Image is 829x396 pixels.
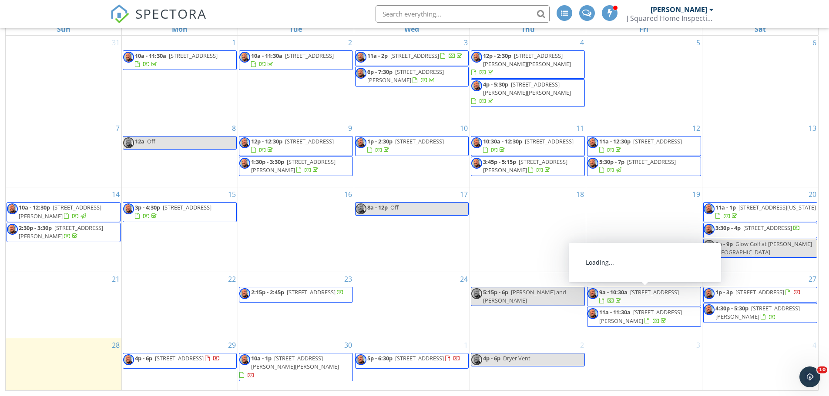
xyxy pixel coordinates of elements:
td: Go to October 2, 2025 [470,338,586,390]
span: 10a - 12:30p [19,203,50,211]
a: 6p - 7:30p [STREET_ADDRESS][PERSON_NAME] [355,67,469,86]
td: Go to September 5, 2025 [586,36,702,121]
a: 4p - 5:30p [STREET_ADDRESS][PERSON_NAME][PERSON_NAME] [471,80,571,105]
img: jordan_pic2.jpg [239,52,250,63]
td: Go to September 11, 2025 [470,121,586,187]
a: 4p - 5:30p [STREET_ADDRESS][PERSON_NAME][PERSON_NAME] [471,79,585,107]
a: 10:30a - 12:30p [STREET_ADDRESS] [483,137,574,153]
span: 6p - 7:30p [367,68,393,76]
span: [STREET_ADDRESS][PERSON_NAME] [19,224,103,240]
span: [STREET_ADDRESS] [390,52,439,60]
a: 2:30p - 3:30p [STREET_ADDRESS][PERSON_NAME] [19,224,103,240]
a: 12p - 2:30p [STREET_ADDRESS][PERSON_NAME][PERSON_NAME] [471,52,571,76]
td: Go to September 6, 2025 [702,36,818,121]
td: Go to September 30, 2025 [238,338,354,390]
a: 10a - 1p [STREET_ADDRESS][PERSON_NAME][PERSON_NAME] [239,354,339,379]
a: 3p - 4:30p [STREET_ADDRESS] [123,202,237,222]
a: Go to August 31, 2025 [110,36,121,50]
td: Go to September 18, 2025 [470,187,586,272]
span: 11a - 11:30a [599,308,631,316]
td: Go to September 21, 2025 [6,272,122,338]
a: Saturday [753,23,768,35]
span: [STREET_ADDRESS] [630,288,679,296]
span: 10:30a - 12:30p [483,137,522,145]
a: Thursday [520,23,537,35]
a: 11a - 11:30a [STREET_ADDRESS][PERSON_NAME] [587,307,701,326]
td: Go to September 24, 2025 [354,272,470,338]
a: Go to September 18, 2025 [574,187,586,201]
a: Go to September 14, 2025 [110,187,121,201]
img: jordan_pic2.jpg [471,158,482,169]
td: Go to September 12, 2025 [586,121,702,187]
img: jordan_pic2.jpg [704,203,715,214]
a: Go to September 3, 2025 [462,36,470,50]
img: jordan_pic2.jpg [704,304,715,315]
span: [STREET_ADDRESS] [525,137,574,145]
span: 4:30p - 5:30p [715,304,748,312]
img: jordan_pic2.jpg [587,137,598,148]
a: Wednesday [403,23,421,35]
a: Go to September 20, 2025 [807,187,818,201]
span: 10a - 1p [251,354,272,362]
td: Go to September 4, 2025 [470,36,586,121]
span: 5:15p - 6p [483,288,508,296]
img: jordan_pic2.jpg [704,240,715,251]
img: jordan_pic2.jpg [123,203,134,214]
a: Go to September 8, 2025 [230,121,238,135]
span: 4p - 6p [483,354,500,362]
a: 12p - 12:30p [STREET_ADDRESS] [239,136,353,156]
a: 2:15p - 2:45p [STREET_ADDRESS] [239,287,353,303]
td: Go to September 20, 2025 [702,187,818,272]
a: 4p - 6p [STREET_ADDRESS] [135,354,220,362]
a: Go to September 5, 2025 [695,36,702,50]
td: Go to September 28, 2025 [6,338,122,390]
span: [STREET_ADDRESS][PERSON_NAME] [251,158,336,174]
span: 12p - 2:30p [483,52,511,60]
a: 3p - 4:30p [STREET_ADDRESS] [135,203,211,220]
span: 4p - 5:30p [483,80,508,88]
td: Go to October 3, 2025 [586,338,702,390]
td: Go to October 4, 2025 [702,338,818,390]
a: 10:30a - 12:30p [STREET_ADDRESS] [471,136,585,156]
span: Dryer Vent [503,354,530,362]
img: jordan_pic2.jpg [471,137,482,148]
a: 11a - 2p [STREET_ADDRESS] [355,50,469,66]
img: jordan_pic2.jpg [356,137,366,148]
a: 3:30p - 4p [STREET_ADDRESS] [715,224,800,232]
a: Go to September 7, 2025 [114,121,121,135]
img: jordan_pic2.jpg [471,52,482,63]
img: The Best Home Inspection Software - Spectora [110,4,129,23]
a: Tuesday [288,23,304,35]
span: 9a - 10:30a [599,288,628,296]
a: Go to September 30, 2025 [342,338,354,352]
span: 11a - 12:30p [599,137,631,145]
span: 6p - 9p [715,240,733,248]
span: 3:45p - 5:15p [483,158,516,166]
a: 1p - 3p [STREET_ADDRESS] [703,287,817,303]
a: 5p - 6:30p [STREET_ADDRESS] [367,354,460,362]
img: jordan_pic2.jpg [7,203,18,214]
span: 10a - 11:30a [135,52,166,60]
a: 4:30p - 5:30p [STREET_ADDRESS][PERSON_NAME] [703,303,817,323]
a: Go to September 6, 2025 [811,36,818,50]
td: Go to October 1, 2025 [354,338,470,390]
span: 12a [135,137,144,145]
img: jordan_pic2.jpg [239,354,250,365]
a: Go to September 25, 2025 [574,272,586,286]
a: 5p - 6:30p [STREET_ADDRESS] [355,353,469,369]
td: Go to September 13, 2025 [702,121,818,187]
a: Go to September 9, 2025 [346,121,354,135]
td: Go to September 25, 2025 [470,272,586,338]
a: 1:30p - 3:30p [STREET_ADDRESS][PERSON_NAME] [239,156,353,176]
a: 1p - 2:30p [STREET_ADDRESS] [367,137,444,153]
img: jordan_pic2.jpg [356,52,366,63]
span: [STREET_ADDRESS][PERSON_NAME] [599,308,682,324]
span: 3p - 4:30p [135,203,160,211]
a: Go to September 27, 2025 [807,272,818,286]
a: Go to October 3, 2025 [695,338,702,352]
img: jordan_pic2.jpg [7,224,18,235]
td: Go to September 9, 2025 [238,121,354,187]
a: 11a - 11:30a [STREET_ADDRESS][PERSON_NAME] [599,308,682,324]
img: jordan_pic2.jpg [356,354,366,365]
span: [STREET_ADDRESS][US_STATE] [738,203,816,211]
